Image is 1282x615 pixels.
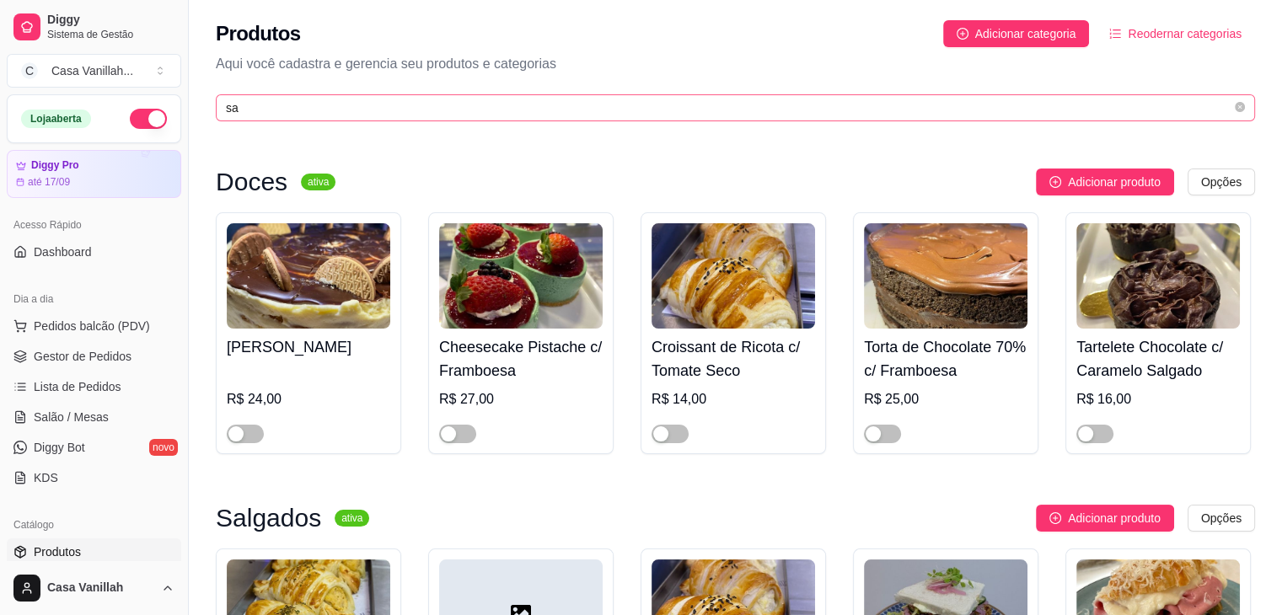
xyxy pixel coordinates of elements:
div: Dia a dia [7,286,181,313]
span: close-circle [1235,100,1245,116]
button: Adicionar produto [1036,168,1174,195]
button: Pedidos balcão (PDV) [7,313,181,340]
span: KDS [34,469,58,486]
h3: Salgados [216,508,321,528]
span: Adicionar produto [1068,509,1161,527]
h4: Croissant de Ricota c/ Tomate Seco [652,335,815,382]
img: product-image [227,223,390,329]
span: Sistema de Gestão [47,28,174,41]
a: DiggySistema de Gestão [7,7,181,47]
span: close-circle [1235,102,1245,112]
h4: Torta de Chocolate 70% c/ Framboesa [864,335,1027,382]
span: Opções [1201,173,1242,191]
h2: Produtos [216,20,301,47]
span: Gestor de Pedidos [34,348,131,365]
span: Casa Vanillah [47,580,154,596]
span: Dashboard [34,243,92,260]
a: Dashboard [7,238,181,265]
img: product-image [652,223,815,329]
div: R$ 14,00 [652,389,815,409]
span: Salão / Mesas [34,409,109,425]
span: plus-circle [1049,176,1061,188]
div: Acesso Rápido [7,211,181,238]
img: product-image [864,223,1027,329]
article: Diggy Pro [31,159,79,172]
sup: ativa [335,510,369,527]
button: Opções [1188,168,1255,195]
span: ordered-list [1109,28,1121,40]
input: Buscar por nome ou código do produto [226,99,1231,117]
div: R$ 16,00 [1076,389,1240,409]
span: Diggy [47,13,174,28]
a: Produtos [7,538,181,565]
button: Reodernar categorias [1096,20,1255,47]
span: Opções [1201,509,1242,527]
span: Reodernar categorias [1128,24,1242,43]
div: Casa Vanillah ... [51,62,133,79]
article: até 17/09 [28,175,70,189]
a: KDS [7,464,181,491]
div: Loja aberta [21,110,91,128]
span: Adicionar produto [1068,173,1161,191]
a: Diggy Botnovo [7,434,181,461]
div: R$ 27,00 [439,389,603,409]
a: Gestor de Pedidos [7,343,181,370]
span: C [21,62,38,79]
h4: Tartelete Chocolate c/ Caramelo Salgado [1076,335,1240,382]
img: product-image [1076,223,1240,329]
p: Aqui você cadastra e gerencia seu produtos e categorias [216,54,1255,74]
a: Diggy Proaté 17/09 [7,150,181,198]
span: Lista de Pedidos [34,378,121,395]
button: Adicionar produto [1036,505,1174,532]
h4: Cheesecake Pistache c/ Framboesa [439,335,603,382]
button: Alterar Status [130,109,167,129]
sup: ativa [301,174,335,190]
span: Produtos [34,543,81,560]
span: plus-circle [957,28,968,40]
a: Salão / Mesas [7,404,181,430]
span: Pedidos balcão (PDV) [34,318,150,334]
img: product-image [439,223,603,329]
span: Diggy Bot [34,439,85,456]
button: Adicionar categoria [943,20,1090,47]
a: Lista de Pedidos [7,373,181,400]
span: plus-circle [1049,512,1061,524]
h4: [PERSON_NAME] [227,335,390,359]
button: Opções [1188,505,1255,532]
span: Adicionar categoria [975,24,1076,43]
button: Select a team [7,54,181,88]
button: Casa Vanillah [7,568,181,608]
div: R$ 25,00 [864,389,1027,409]
div: Catálogo [7,511,181,538]
div: R$ 24,00 [227,389,390,409]
h3: Doces [216,172,287,192]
